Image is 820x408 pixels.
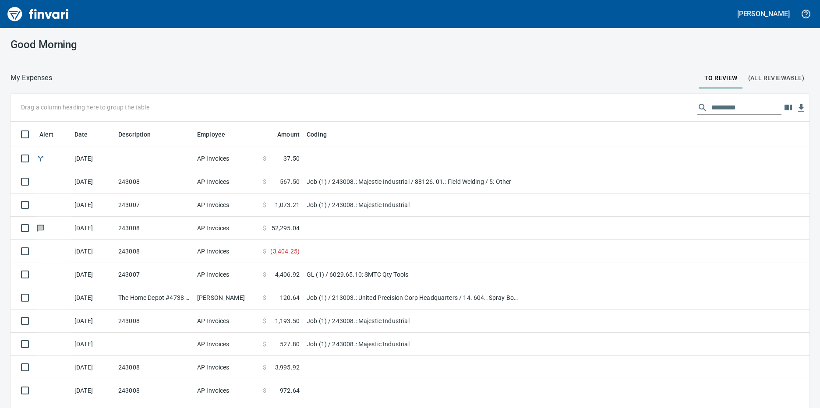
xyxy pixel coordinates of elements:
img: Finvari [5,4,71,25]
span: $ [263,177,266,186]
span: ( 3,404.25 ) [270,247,300,256]
td: AP Invoices [194,379,259,402]
nav: breadcrumb [11,73,52,83]
span: 3,995.92 [275,363,300,372]
span: Employee [197,129,225,140]
span: 972.64 [280,386,300,395]
td: 243008 [115,240,194,263]
td: [DATE] [71,333,115,356]
span: Date [74,129,99,140]
span: $ [263,270,266,279]
td: 243008 [115,217,194,240]
td: Job (1) / 243008.: Majestic Industrial [303,333,522,356]
span: (All Reviewable) [748,73,804,84]
td: [DATE] [71,193,115,217]
td: 243008 [115,310,194,333]
td: The Home Depot #4738 [GEOGRAPHIC_DATA] [GEOGRAPHIC_DATA] [115,286,194,310]
span: Alert [39,129,65,140]
span: $ [263,224,266,232]
span: $ [263,340,266,348]
td: AP Invoices [194,147,259,170]
td: 243007 [115,193,194,217]
span: Alert [39,129,53,140]
td: Job (1) / 243008.: Majestic Industrial / 88126. 01.: Field Welding / 5: Other [303,170,522,193]
td: [PERSON_NAME] [194,286,259,310]
td: [DATE] [71,147,115,170]
td: Job (1) / 213003.: United Precision Corp Headquarters / 14. 604.: Spray Booth Fixes / 5: Other [303,286,522,310]
span: $ [263,200,266,209]
span: $ [263,293,266,302]
td: [DATE] [71,263,115,286]
td: [DATE] [71,286,115,310]
td: AP Invoices [194,240,259,263]
td: AP Invoices [194,333,259,356]
td: [DATE] [71,240,115,263]
td: [DATE] [71,356,115,379]
h3: Good Morning [11,39,263,51]
h5: [PERSON_NAME] [737,9,790,18]
td: [DATE] [71,310,115,333]
span: 37.50 [283,154,300,163]
td: Job (1) / 243008.: Majestic Industrial [303,310,522,333]
span: $ [263,317,266,325]
span: $ [263,154,266,163]
td: [DATE] [71,379,115,402]
span: Employee [197,129,237,140]
td: 243008 [115,356,194,379]
td: 243007 [115,263,194,286]
span: 1,193.50 [275,317,300,325]
span: Has messages [36,225,45,231]
span: 567.50 [280,177,300,186]
span: Description [118,129,151,140]
span: Date [74,129,88,140]
p: Drag a column heading here to group the table [21,103,149,112]
span: $ [263,386,266,395]
td: AP Invoices [194,356,259,379]
td: Job (1) / 243008.: Majestic Industrial [303,193,522,217]
span: To Review [704,73,738,84]
span: 1,073.21 [275,200,300,209]
td: 243008 [115,170,194,193]
span: Coding [307,129,338,140]
td: [DATE] [71,217,115,240]
td: [DATE] [71,170,115,193]
span: Amount [277,129,300,140]
button: Choose columns to display [781,101,795,114]
button: [PERSON_NAME] [735,7,792,21]
span: $ [263,247,266,256]
td: AP Invoices [194,170,259,193]
span: 120.64 [280,293,300,302]
button: Download Table [795,102,808,115]
span: Split transaction [36,155,45,161]
span: $ [263,363,266,372]
span: 52,295.04 [272,224,300,232]
span: Coding [307,129,327,140]
span: 4,406.92 [275,270,300,279]
td: AP Invoices [194,217,259,240]
td: 243008 [115,379,194,402]
td: GL (1) / 6029.65.10: SMTC Qty Tools [303,263,522,286]
td: AP Invoices [194,263,259,286]
td: AP Invoices [194,193,259,217]
td: AP Invoices [194,310,259,333]
span: Description [118,129,163,140]
p: My Expenses [11,73,52,83]
span: 527.80 [280,340,300,348]
span: Amount [266,129,300,140]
